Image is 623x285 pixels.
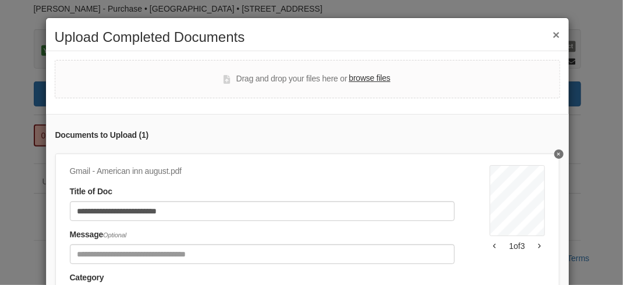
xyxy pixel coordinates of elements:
label: Message [70,229,127,241]
input: Include any comments on this document [70,244,455,264]
h2: Upload Completed Documents [55,30,560,45]
div: Drag and drop your files here or [224,72,390,86]
input: Document Title [70,201,455,221]
div: Gmail - American inn august.pdf [70,165,455,178]
label: Category [70,272,104,284]
span: Optional [103,231,126,238]
button: × [553,28,560,41]
div: Documents to Upload ( 1 ) [55,129,560,142]
div: 1 of 3 [490,240,545,252]
label: browse files [349,72,390,85]
label: Title of Doc [70,186,112,198]
button: Delete Gmail - American inn august [554,149,564,159]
